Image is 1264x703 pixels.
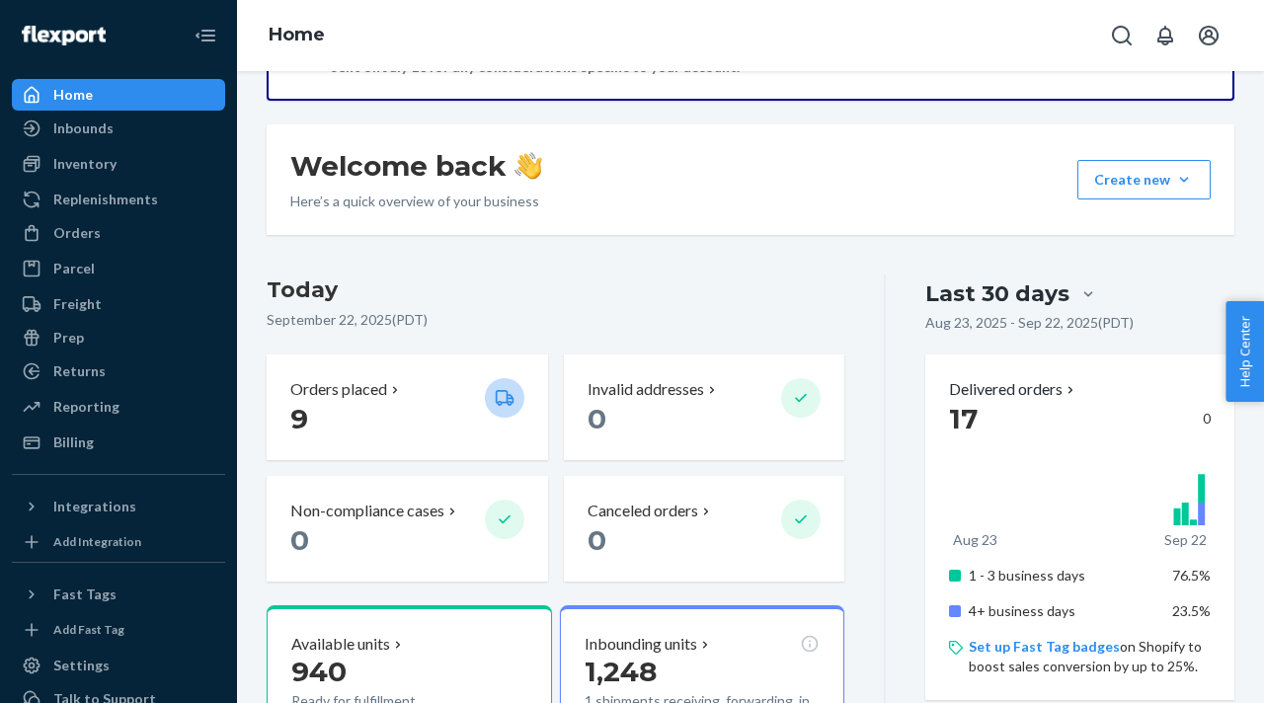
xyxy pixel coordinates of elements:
[969,637,1211,676] p: on Shopify to boost sales conversion by up to 25%.
[12,491,225,522] button: Integrations
[949,401,1211,436] div: 0
[253,7,341,64] ol: breadcrumbs
[949,402,978,435] span: 17
[969,601,1158,621] p: 4+ business days
[1172,567,1211,584] span: 76.5%
[1164,530,1207,550] p: Sep 22
[53,397,119,417] div: Reporting
[12,113,225,144] a: Inbounds
[53,497,136,516] div: Integrations
[12,391,225,423] a: Reporting
[269,24,325,45] a: Home
[953,530,997,550] p: Aug 23
[291,633,390,656] p: Available units
[969,638,1120,655] a: Set up Fast Tag badges
[53,190,158,209] div: Replenishments
[53,432,94,452] div: Billing
[564,476,845,582] button: Canceled orders 0
[1225,301,1264,402] button: Help Center
[290,523,309,557] span: 0
[53,533,141,550] div: Add Integration
[514,152,542,180] img: hand-wave emoji
[588,402,606,435] span: 0
[588,378,704,401] p: Invalid addresses
[53,585,117,604] div: Fast Tags
[1145,16,1185,55] button: Open notifications
[267,310,844,330] p: September 22, 2025 ( PDT )
[53,118,114,138] div: Inbounds
[53,621,124,638] div: Add Fast Tag
[290,192,542,211] p: Here’s a quick overview of your business
[12,579,225,610] button: Fast Tags
[12,253,225,284] a: Parcel
[969,566,1158,586] p: 1 - 3 business days
[53,223,101,243] div: Orders
[12,322,225,353] a: Prep
[53,328,84,348] div: Prep
[12,288,225,320] a: Freight
[12,530,225,554] a: Add Integration
[12,618,225,642] a: Add Fast Tag
[925,313,1134,333] p: Aug 23, 2025 - Sep 22, 2025 ( PDT )
[12,427,225,458] a: Billing
[267,274,844,306] h3: Today
[12,79,225,111] a: Home
[53,85,93,105] div: Home
[1172,602,1211,619] span: 23.5%
[186,16,225,55] button: Close Navigation
[12,650,225,681] a: Settings
[585,633,697,656] p: Inbounding units
[1077,160,1211,199] button: Create new
[1189,16,1228,55] button: Open account menu
[290,402,308,435] span: 9
[53,259,95,278] div: Parcel
[53,294,102,314] div: Freight
[291,655,347,688] span: 940
[585,655,657,688] span: 1,248
[290,378,387,401] p: Orders placed
[12,184,225,215] a: Replenishments
[588,523,606,557] span: 0
[53,656,110,675] div: Settings
[290,148,542,184] h1: Welcome back
[12,148,225,180] a: Inventory
[588,500,698,522] p: Canceled orders
[925,278,1069,309] div: Last 30 days
[53,154,117,174] div: Inventory
[53,361,106,381] div: Returns
[290,500,444,522] p: Non-compliance cases
[564,354,845,460] button: Invalid addresses 0
[267,476,548,582] button: Non-compliance cases 0
[949,378,1078,401] button: Delivered orders
[12,355,225,387] a: Returns
[22,26,106,45] img: Flexport logo
[12,217,225,249] a: Orders
[1102,16,1142,55] button: Open Search Box
[267,354,548,460] button: Orders placed 9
